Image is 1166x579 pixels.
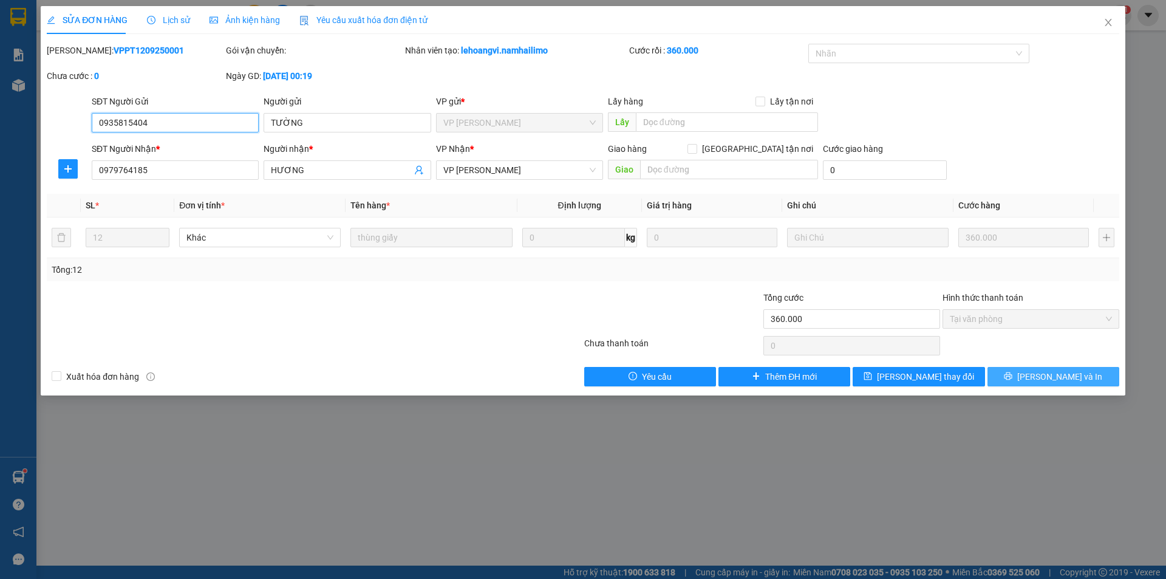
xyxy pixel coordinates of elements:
[47,16,55,24] span: edit
[853,367,984,386] button: save[PERSON_NAME] thay đổi
[823,160,947,180] input: Cước giao hàng
[877,370,974,383] span: [PERSON_NAME] thay đổi
[958,228,1089,247] input: 0
[436,144,470,154] span: VP Nhận
[1103,18,1113,27] span: close
[92,95,259,108] div: SĐT Người Gửi
[629,372,637,382] span: exclamation-circle
[47,15,128,25] span: SỬA ĐƠN HÀNG
[58,159,78,179] button: plus
[443,114,596,132] span: VP Phan Thiết
[864,372,872,382] span: save
[52,263,450,276] div: Tổng: 12
[263,71,312,81] b: [DATE] 00:19
[642,370,672,383] span: Yêu cầu
[608,160,640,179] span: Giao
[823,144,883,154] label: Cước giao hàng
[461,46,548,55] b: lehoangvi.namhailimo
[264,142,431,156] div: Người nhận
[61,370,144,383] span: Xuất hóa đơn hàng
[147,16,155,24] span: clock-circle
[608,144,647,154] span: Giao hàng
[47,69,223,83] div: Chưa cước :
[763,293,803,303] span: Tổng cước
[584,367,716,386] button: exclamation-circleYêu cầu
[414,165,424,175] span: user-add
[47,44,223,57] div: [PERSON_NAME]:
[92,142,259,156] div: SĐT Người Nhận
[264,95,431,108] div: Người gửi
[146,372,155,381] span: info-circle
[1017,370,1102,383] span: [PERSON_NAME] và In
[86,200,95,210] span: SL
[718,367,850,386] button: plusThêm ĐH mới
[350,200,390,210] span: Tên hàng
[405,44,627,57] div: Nhân viên tạo:
[210,16,218,24] span: picture
[94,71,99,81] b: 0
[226,44,403,57] div: Gói vận chuyển:
[583,337,762,358] div: Chưa thanh toán
[608,112,636,132] span: Lấy
[608,97,643,106] span: Lấy hàng
[436,95,603,108] div: VP gửi
[625,228,637,247] span: kg
[186,228,333,247] span: Khác
[958,200,1000,210] span: Cước hàng
[752,372,760,382] span: plus
[350,228,512,247] input: VD: Bàn, Ghế
[443,161,596,179] span: VP Phạm Ngũ Lão
[558,200,601,210] span: Định lượng
[299,15,428,25] span: Yêu cầu xuất hóa đơn điện tử
[697,142,818,156] span: [GEOGRAPHIC_DATA] tận nơi
[179,200,225,210] span: Đơn vị tính
[147,15,190,25] span: Lịch sử
[640,160,818,179] input: Dọc đường
[299,16,309,26] img: icon
[59,164,77,174] span: plus
[647,200,692,210] span: Giá trị hàng
[1099,228,1114,247] button: plus
[765,370,817,383] span: Thêm ĐH mới
[782,194,953,218] th: Ghi chú
[226,69,403,83] div: Ngày GD:
[629,44,806,57] div: Cước rồi :
[647,228,777,247] input: 0
[114,46,184,55] b: VPPT1209250001
[765,95,818,108] span: Lấy tận nơi
[950,310,1112,328] span: Tại văn phòng
[943,293,1023,303] label: Hình thức thanh toán
[987,367,1119,386] button: printer[PERSON_NAME] và In
[636,112,818,132] input: Dọc đường
[52,228,71,247] button: delete
[667,46,698,55] b: 360.000
[1091,6,1125,40] button: Close
[1004,372,1012,382] span: printer
[787,228,949,247] input: Ghi Chú
[210,15,280,25] span: Ảnh kiện hàng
